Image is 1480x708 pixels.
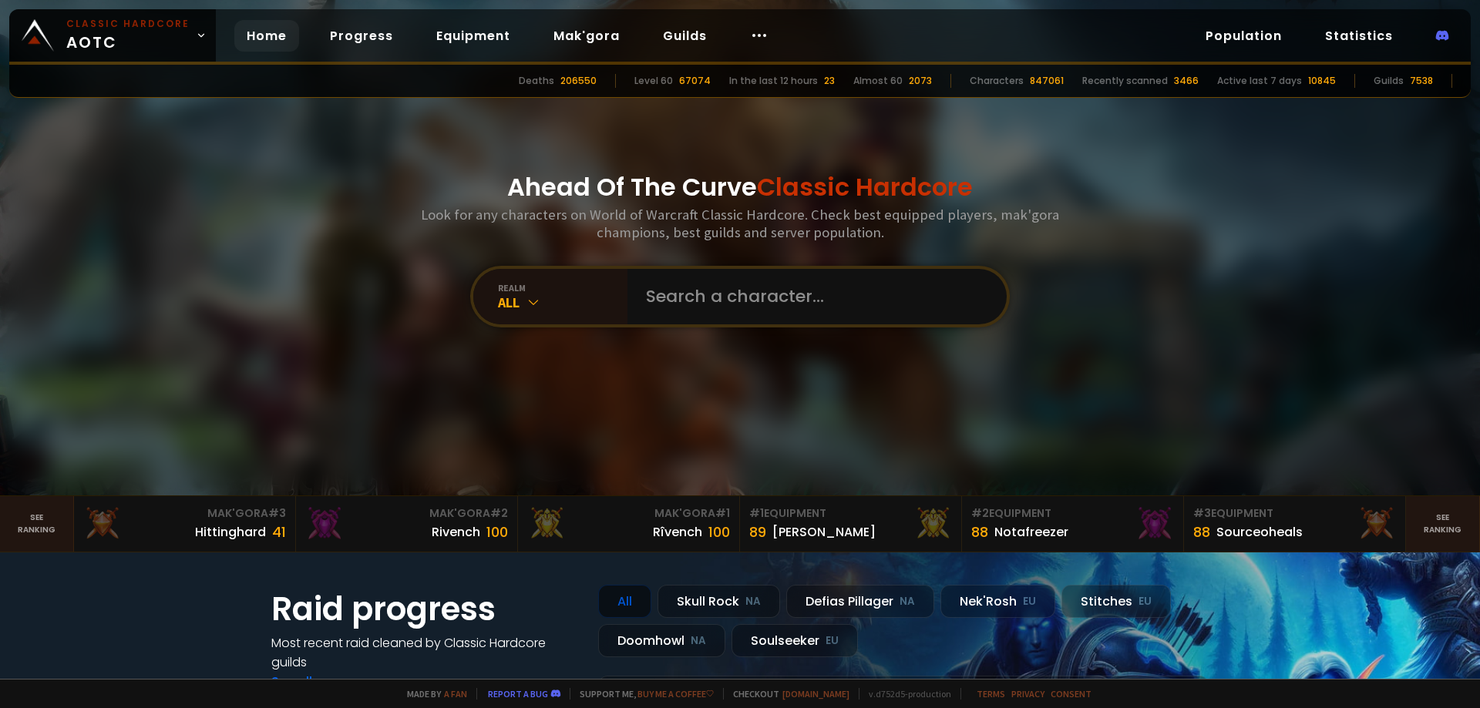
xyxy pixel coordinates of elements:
div: All [498,294,627,311]
a: a fan [444,688,467,700]
span: Classic Hardcore [757,169,973,204]
div: Notafreezer [994,522,1068,542]
a: Progress [318,20,405,52]
a: Population [1193,20,1294,52]
div: 847061 [1030,74,1064,88]
a: Seeranking [1406,496,1480,552]
small: EU [1139,594,1152,609]
a: Statistics [1313,20,1405,52]
a: Equipment [424,20,523,52]
div: Hittinghard [195,522,266,542]
div: Level 60 [634,74,673,88]
div: Mak'Gora [305,505,508,522]
div: Characters [970,74,1024,88]
div: Almost 60 [853,74,903,88]
a: #3Equipment88Sourceoheals [1184,496,1406,552]
span: # 1 [715,505,730,521]
div: Active last 7 days [1217,74,1302,88]
a: Classic HardcoreAOTC [9,9,216,62]
div: Rivench [432,522,480,542]
div: Soulseeker [732,624,858,657]
div: 100 [486,522,508,542]
div: Equipment [1193,505,1396,522]
a: #2Equipment88Notafreezer [962,496,1184,552]
div: 206550 [560,74,597,88]
a: Guilds [651,20,719,52]
div: 67074 [679,74,711,88]
div: 89 [749,522,766,542]
span: Checkout [723,688,849,700]
span: # 1 [749,505,764,521]
div: Rîvench [653,522,702,542]
div: realm [498,282,627,294]
div: 88 [971,522,988,542]
small: EU [1023,594,1036,609]
span: # 2 [971,505,989,521]
div: Nek'Rosh [940,585,1055,618]
div: Mak'Gora [527,505,730,522]
div: Guilds [1374,74,1404,88]
a: #1Equipment89[PERSON_NAME] [740,496,962,552]
small: NA [745,594,761,609]
div: Equipment [971,505,1174,522]
a: Home [234,20,299,52]
div: Mak'Gora [83,505,286,522]
span: # 3 [268,505,286,521]
div: Deaths [519,74,554,88]
span: # 3 [1193,505,1211,521]
small: NA [900,594,915,609]
div: Defias Pillager [786,585,934,618]
div: Recently scanned [1082,74,1168,88]
a: [DOMAIN_NAME] [782,688,849,700]
a: Mak'gora [541,20,632,52]
small: EU [826,633,839,649]
div: 7538 [1410,74,1433,88]
span: # 2 [490,505,508,521]
div: Sourceoheals [1216,522,1303,542]
small: NA [691,633,706,649]
h4: Most recent raid cleaned by Classic Hardcore guilds [271,633,580,672]
div: 23 [824,74,835,88]
h3: Look for any characters on World of Warcraft Classic Hardcore. Check best equipped players, mak'g... [415,206,1065,241]
h1: Ahead Of The Curve [507,169,973,206]
div: Equipment [749,505,952,522]
a: Buy me a coffee [637,688,714,700]
div: 10845 [1308,74,1336,88]
div: 41 [272,522,286,542]
div: Stitches [1061,585,1171,618]
span: Support me, [570,688,714,700]
div: In the last 12 hours [729,74,818,88]
div: 3466 [1174,74,1199,88]
span: v. d752d5 - production [859,688,951,700]
div: [PERSON_NAME] [772,522,876,542]
div: Skull Rock [658,585,780,618]
span: AOTC [66,17,190,54]
a: Mak'Gora#3Hittinghard41 [74,496,296,552]
span: Made by [398,688,467,700]
a: Mak'Gora#1Rîvench100 [518,496,740,552]
div: Doomhowl [598,624,725,657]
a: Report a bug [488,688,548,700]
a: See all progress [271,673,372,690]
div: 2073 [909,74,932,88]
input: Search a character... [637,269,988,324]
a: Mak'Gora#2Rivench100 [296,496,518,552]
a: Privacy [1011,688,1044,700]
div: 100 [708,522,730,542]
small: Classic Hardcore [66,17,190,31]
a: Terms [977,688,1005,700]
div: All [598,585,651,618]
h1: Raid progress [271,585,580,633]
div: 88 [1193,522,1210,542]
a: Consent [1051,688,1091,700]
